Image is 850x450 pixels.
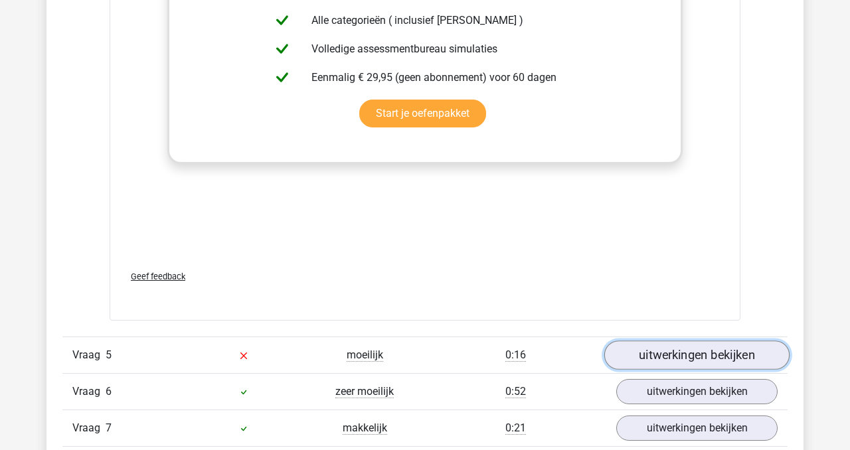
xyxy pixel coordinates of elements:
span: 0:16 [505,348,526,362]
span: moeilijk [347,348,383,362]
span: zeer moeilijk [335,385,394,398]
span: 0:21 [505,421,526,435]
a: uitwerkingen bekijken [616,379,778,404]
span: 7 [106,421,112,434]
span: Vraag [72,347,106,363]
span: 6 [106,385,112,398]
span: 0:52 [505,385,526,398]
span: 5 [106,348,112,361]
a: uitwerkingen bekijken [604,340,790,370]
span: Geef feedback [131,271,185,281]
span: Vraag [72,420,106,436]
span: makkelijk [343,421,387,435]
span: Vraag [72,384,106,400]
a: Start je oefenpakket [359,100,486,127]
a: uitwerkingen bekijken [616,415,778,441]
